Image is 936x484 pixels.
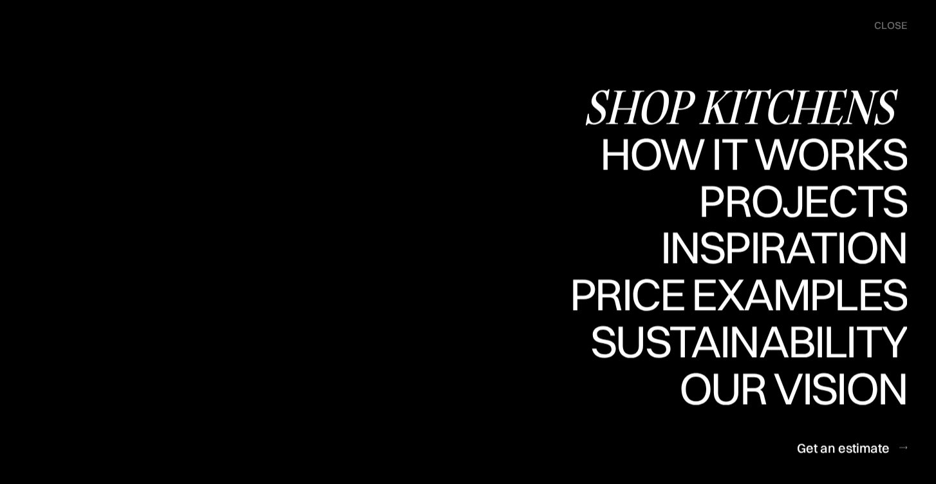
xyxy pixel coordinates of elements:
[861,13,907,39] div: menu
[570,272,907,317] div: Price examples
[597,176,907,221] div: How it works
[668,411,907,456] div: Our vision
[579,318,907,365] a: SustainabilitySustainability
[579,318,907,363] div: Sustainability
[698,178,907,225] a: ProjectsProjects
[642,225,907,272] a: InspirationInspiration
[698,223,907,268] div: Projects
[668,365,907,412] a: Our visionOur vision
[874,19,907,33] div: close
[797,432,907,463] a: Get an estimate
[668,365,907,411] div: Our vision
[597,131,907,178] a: How it worksHow it works
[570,317,907,362] div: Price examples
[797,439,890,456] div: Get an estimate
[642,225,907,270] div: Inspiration
[583,84,907,131] a: Shop Kitchens
[583,84,907,129] div: Shop Kitchens
[570,272,907,319] a: Price examplesPrice examples
[579,363,907,409] div: Sustainability
[642,270,907,315] div: Inspiration
[597,131,907,176] div: How it works
[698,178,907,223] div: Projects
